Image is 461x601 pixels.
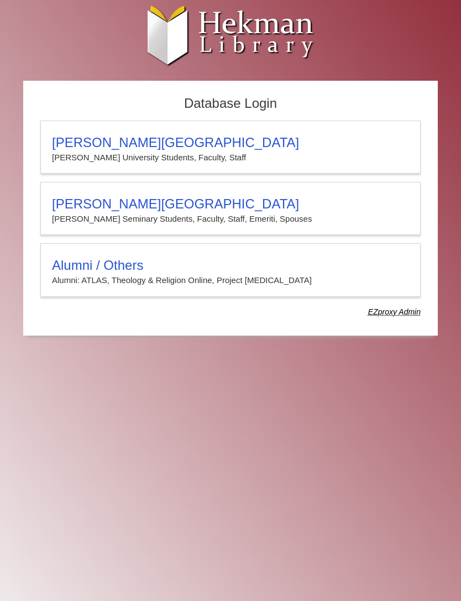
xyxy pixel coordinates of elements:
h3: [PERSON_NAME][GEOGRAPHIC_DATA] [52,135,409,150]
p: Alumni: ATLAS, Theology & Religion Online, Project [MEDICAL_DATA] [52,273,409,288]
summary: Alumni / OthersAlumni: ATLAS, Theology & Religion Online, Project [MEDICAL_DATA] [52,258,409,288]
dfn: Use Alumni login [368,307,421,316]
p: [PERSON_NAME] University Students, Faculty, Staff [52,150,409,165]
a: [PERSON_NAME][GEOGRAPHIC_DATA][PERSON_NAME] Seminary Students, Faculty, Staff, Emeriti, Spouses [40,182,421,235]
a: [PERSON_NAME][GEOGRAPHIC_DATA][PERSON_NAME] University Students, Faculty, Staff [40,121,421,174]
h2: Database Login [35,92,426,115]
h3: [PERSON_NAME][GEOGRAPHIC_DATA] [52,196,409,212]
h3: Alumni / Others [52,258,409,273]
p: [PERSON_NAME] Seminary Students, Faculty, Staff, Emeriti, Spouses [52,212,409,226]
